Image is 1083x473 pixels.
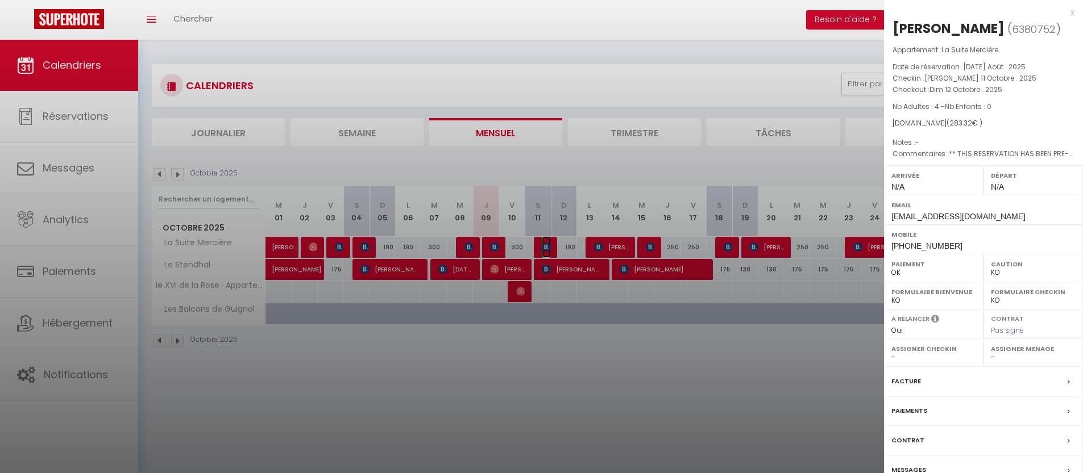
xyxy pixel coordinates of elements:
[915,137,919,147] span: -
[924,73,1036,83] span: [PERSON_NAME] 11 Octobre . 2025
[891,434,924,446] label: Contrat
[893,61,1074,73] p: Date de réservation :
[991,286,1076,298] label: Formulaire Checkin
[893,137,1074,148] p: Notes :
[884,6,1074,19] div: x
[991,182,1004,191] span: N/A
[1007,21,1061,37] span: ( )
[891,405,927,417] label: Paiements
[891,314,930,324] label: A relancer
[893,118,1074,129] div: [DOMAIN_NAME]
[891,286,976,298] label: Formulaire Bienvenue
[891,182,904,191] span: N/A
[991,343,1076,354] label: Assigner Menage
[893,102,991,111] span: Nb Adultes : 4 -
[891,229,1076,240] label: Mobile
[991,314,1024,321] label: Contrat
[941,45,998,55] span: La Suite Mercière
[945,102,991,111] span: Nb Enfants : 0
[891,212,1026,221] span: [EMAIL_ADDRESS][DOMAIN_NAME]
[949,118,972,128] span: 283.32
[891,343,976,354] label: Assigner Checkin
[891,199,1076,211] label: Email
[991,325,1024,335] span: Pas signé
[891,241,962,250] span: [PHONE_NUMBER]
[893,148,1074,160] p: Commentaires :
[931,314,939,327] i: Sélectionner OUI si vous souhaiter envoyer les séquences de messages post-checkout
[893,19,1005,37] div: [PERSON_NAME]
[891,258,976,270] label: Paiement
[930,85,1002,94] span: Dim 12 Octobre . 2025
[947,118,982,128] span: ( € )
[893,44,1074,56] p: Appartement :
[891,170,976,181] label: Arrivée
[991,258,1076,270] label: Caution
[963,62,1026,72] span: [DATE] Août . 2025
[893,84,1074,95] p: Checkout :
[1012,22,1056,36] span: 6380752
[891,375,921,387] label: Facture
[893,73,1074,84] p: Checkin :
[991,170,1076,181] label: Départ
